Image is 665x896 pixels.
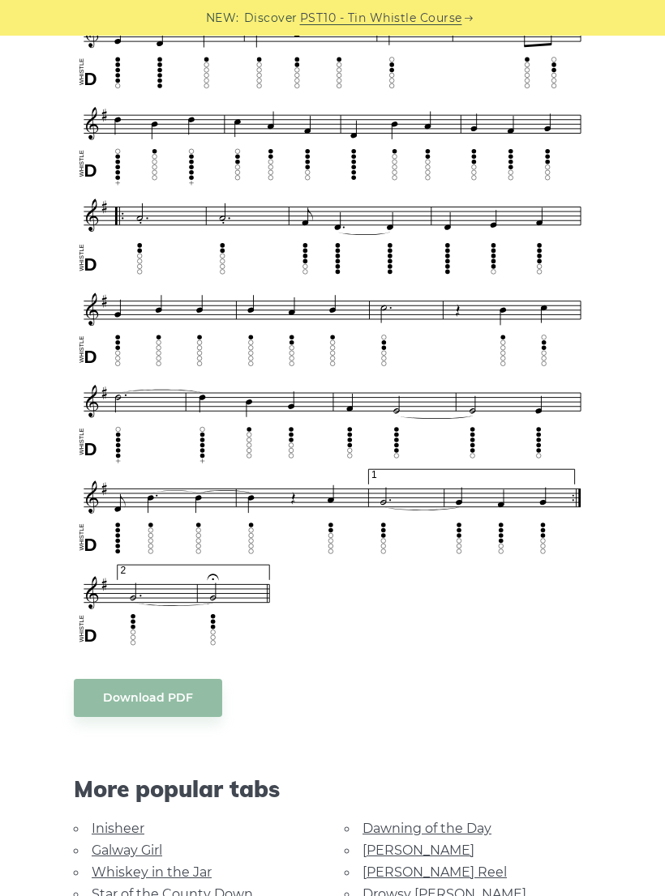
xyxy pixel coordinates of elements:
span: Discover [244,9,298,28]
a: Download PDF [74,679,222,717]
a: Whiskey in the Jar [92,864,212,880]
a: Galway Girl [92,843,162,858]
a: [PERSON_NAME] [363,843,474,858]
span: More popular tabs [74,775,591,803]
a: Inisheer [92,821,144,836]
span: NEW: [206,9,239,28]
a: Dawning of the Day [363,821,491,836]
a: [PERSON_NAME] Reel [363,864,507,880]
a: PST10 - Tin Whistle Course [300,9,462,28]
